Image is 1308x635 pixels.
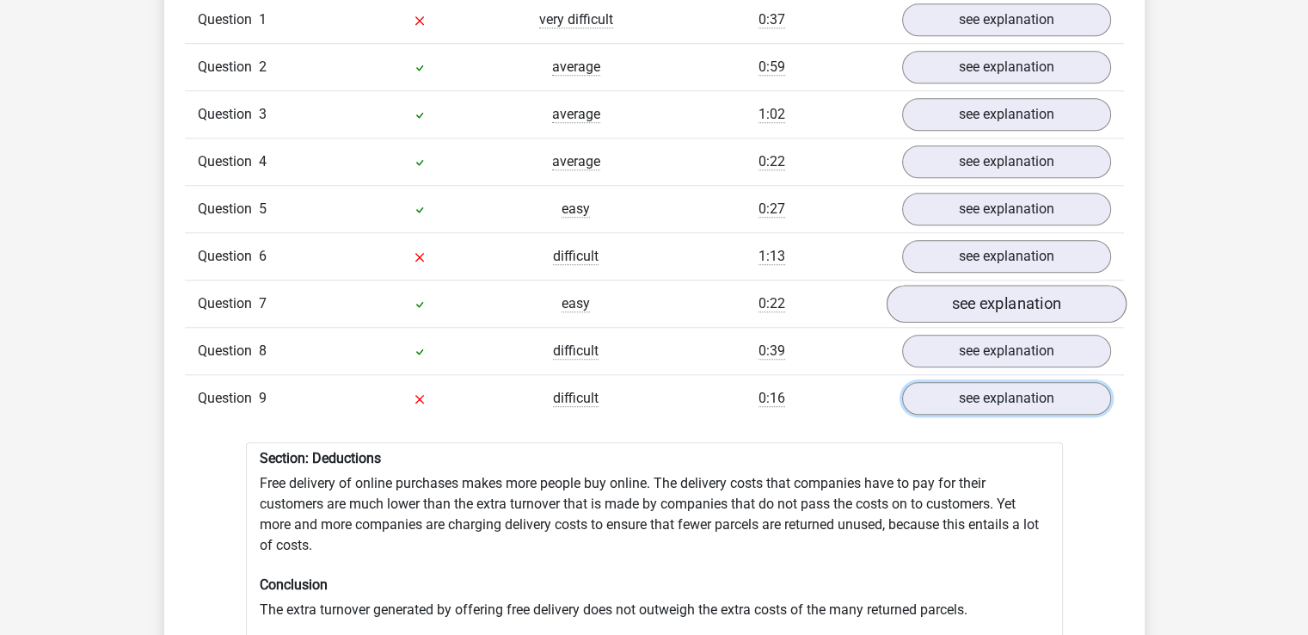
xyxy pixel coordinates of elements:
span: Question [198,151,259,172]
span: 3 [259,106,267,122]
span: easy [562,200,590,218]
span: very difficult [539,11,613,28]
span: Question [198,341,259,361]
h6: Section: Deductions [260,450,1049,466]
span: 0:16 [758,390,785,407]
span: 0:39 [758,342,785,360]
span: 6 [259,248,267,264]
span: Question [198,293,259,314]
span: 5 [259,200,267,217]
span: Question [198,57,259,77]
span: 1 [259,11,267,28]
h6: Conclusion [260,576,1049,593]
a: see explanation [902,193,1111,225]
a: see explanation [902,240,1111,273]
span: 0:22 [758,295,785,312]
a: see explanation [902,382,1111,415]
span: 7 [259,295,267,311]
span: 0:37 [758,11,785,28]
span: difficult [553,248,599,265]
span: easy [562,295,590,312]
a: see explanation [886,285,1126,323]
span: 1:13 [758,248,785,265]
span: average [552,106,600,123]
span: 9 [259,390,267,406]
span: Question [198,9,259,30]
a: see explanation [902,3,1111,36]
span: Question [198,104,259,125]
span: 0:27 [758,200,785,218]
span: Question [198,388,259,409]
a: see explanation [902,145,1111,178]
span: 8 [259,342,267,359]
a: see explanation [902,335,1111,367]
span: difficult [553,342,599,360]
a: see explanation [902,51,1111,83]
span: average [552,153,600,170]
span: Question [198,246,259,267]
span: 0:59 [758,59,785,76]
span: 0:22 [758,153,785,170]
span: 4 [259,153,267,170]
span: Question [198,199,259,219]
span: 1:02 [758,106,785,123]
span: average [552,59,600,76]
span: 2 [259,59,267,75]
span: difficult [553,390,599,407]
a: see explanation [902,98,1111,131]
